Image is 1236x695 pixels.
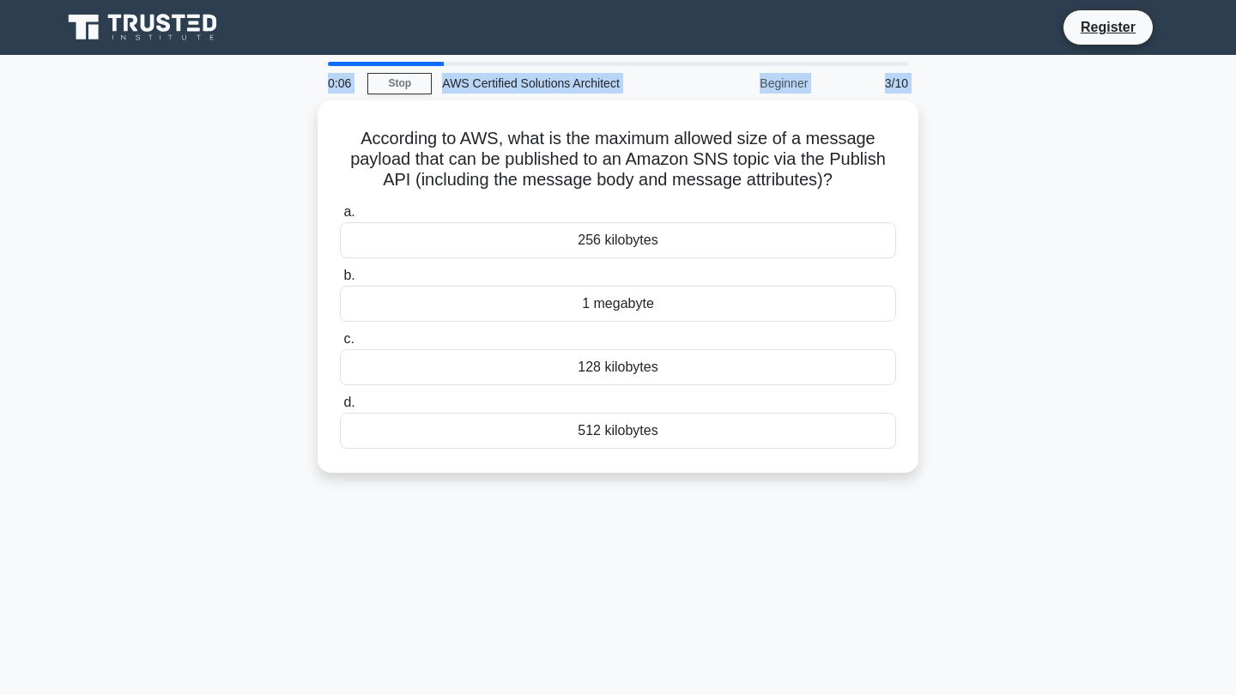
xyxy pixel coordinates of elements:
span: a. [343,204,354,219]
div: AWS Certified Solutions Architect [432,66,668,100]
div: 3/10 [818,66,918,100]
div: 128 kilobytes [340,349,896,385]
div: 0:06 [318,66,367,100]
span: c. [343,331,354,346]
span: d. [343,395,354,409]
a: Stop [367,73,432,94]
h5: According to AWS, what is the maximum allowed size of a message payload that can be published to ... [338,128,898,191]
div: 512 kilobytes [340,413,896,449]
div: Beginner [668,66,818,100]
div: 256 kilobytes [340,222,896,258]
div: 1 megabyte [340,286,896,322]
span: b. [343,268,354,282]
a: Register [1070,16,1146,38]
